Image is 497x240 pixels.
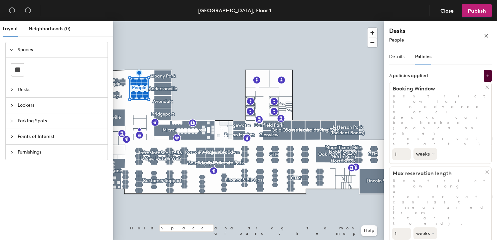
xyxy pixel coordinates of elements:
span: collapsed [10,103,14,107]
span: Lockers [18,98,104,113]
span: Parking Spots [18,113,104,129]
div: [GEOGRAPHIC_DATA], Floor 1 [198,6,271,15]
span: People [389,37,404,43]
span: close [484,34,489,38]
div: 3 policies applied [389,73,428,78]
span: undo [9,7,15,14]
button: Undo (⌘ + Z) [5,4,19,17]
span: expanded [10,48,14,52]
button: Help [361,225,377,236]
span: Points of Interest [18,129,104,144]
span: collapsed [10,150,14,154]
span: Publish [468,8,486,14]
span: Furnishings [18,145,104,160]
span: Spaces [18,42,104,58]
h1: Max reservation length [389,170,485,177]
button: Publish [462,4,492,17]
span: collapsed [10,88,14,92]
span: Neighborhoods (0) [29,26,71,32]
p: Restrict how far in advance hotel desks can be booked (based on when reservation starts). [389,93,491,147]
span: Close [440,8,454,14]
button: Close [435,4,459,17]
button: Redo (⌘ + ⇧ + Z) [21,4,35,17]
span: Desks [18,82,104,97]
button: weeks [413,148,437,160]
h4: Desks [389,27,462,35]
button: weeks [413,227,437,239]
h1: Booking Window [389,85,485,92]
span: Layout [3,26,18,32]
span: Policies [415,54,431,60]
span: collapsed [10,119,14,123]
span: collapsed [10,135,14,139]
span: Details [389,54,404,60]
p: Restrict how long a reservation can last (measured from start to end). [389,178,491,226]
